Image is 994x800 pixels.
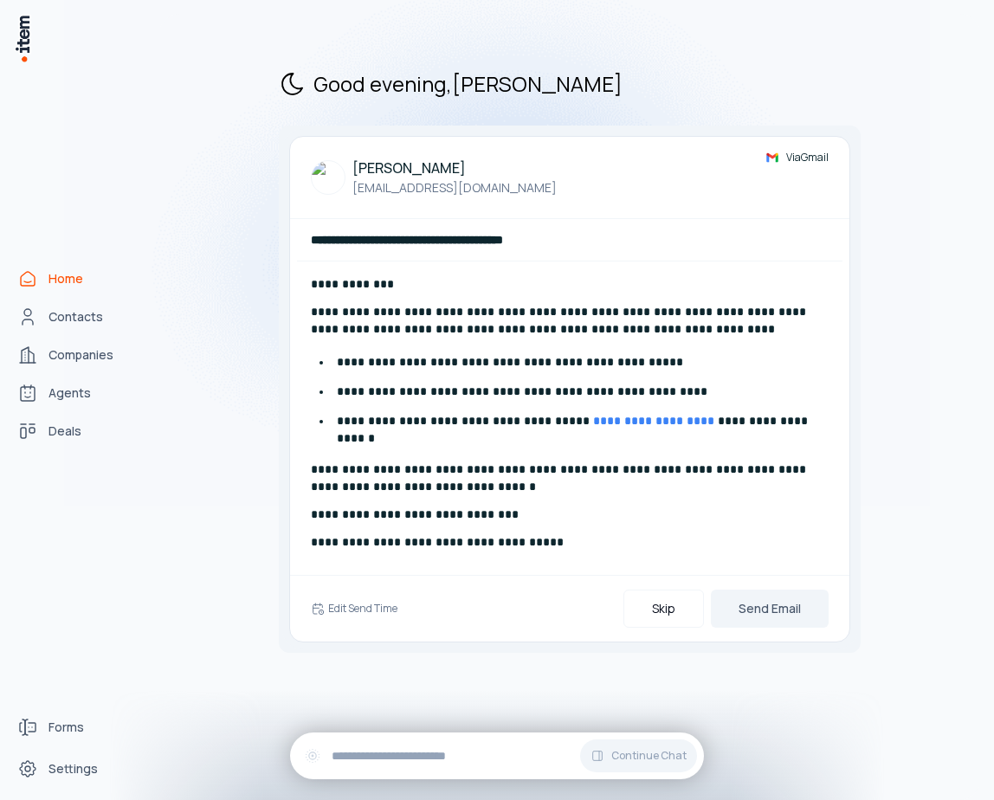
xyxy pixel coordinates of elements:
[10,261,142,296] a: Home
[48,346,113,364] span: Companies
[10,752,142,786] a: Settings
[765,151,779,165] img: gmail
[48,384,91,402] span: Agents
[580,739,697,772] button: Continue Chat
[48,423,81,440] span: Deals
[328,601,397,616] h6: Edit Send Time
[10,300,142,334] a: Contacts
[10,376,142,410] a: Agents
[10,338,142,372] a: Companies
[14,14,31,63] img: Item Brain Logo
[290,732,704,779] div: Continue Chat
[311,160,345,195] img: Sebastian Vargas
[352,178,557,197] p: [EMAIL_ADDRESS][DOMAIN_NAME]
[48,719,84,736] span: Forms
[48,308,103,326] span: Contacts
[611,749,687,763] span: Continue Chat
[711,590,829,628] button: Send Email
[10,710,142,745] a: Forms
[623,590,704,628] button: Skip
[352,158,557,178] h4: [PERSON_NAME]
[48,270,83,287] span: Home
[10,414,142,448] a: deals
[279,69,861,98] h2: Good evening , [PERSON_NAME]
[786,151,829,165] span: Via Gmail
[48,760,98,777] span: Settings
